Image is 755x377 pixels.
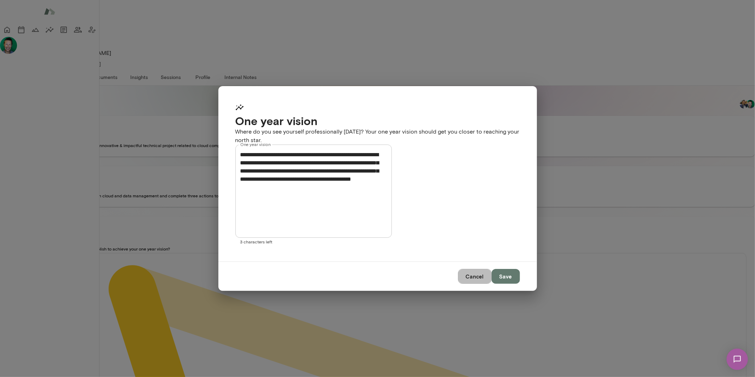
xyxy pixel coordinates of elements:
[492,269,520,284] button: Save
[235,128,520,145] p: Where do you see yourself professionally [DATE]? Your one year vision should get you closer to re...
[458,269,492,284] button: Cancel
[240,141,271,147] label: One year vision
[240,239,387,244] p: 3 characters left
[235,114,520,128] h4: One year vision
